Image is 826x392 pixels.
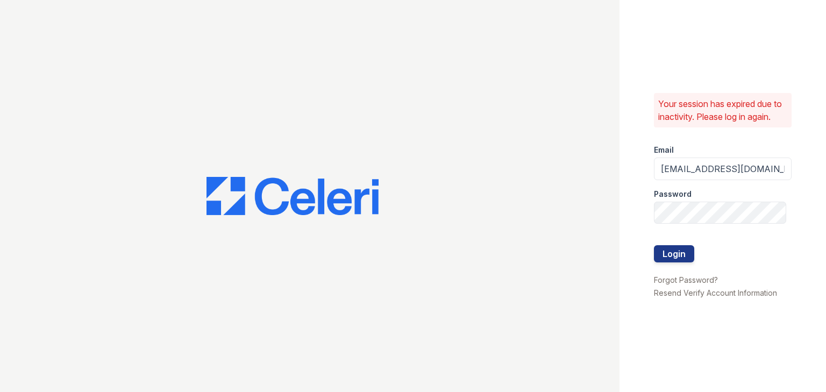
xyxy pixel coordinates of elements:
label: Password [654,189,692,199]
label: Email [654,145,674,155]
img: CE_Logo_Blue-a8612792a0a2168367f1c8372b55b34899dd931a85d93a1a3d3e32e68fde9ad4.png [206,177,379,216]
a: Resend Verify Account Information [654,288,777,297]
a: Forgot Password? [654,275,718,284]
p: Your session has expired due to inactivity. Please log in again. [658,97,787,123]
button: Login [654,245,694,262]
